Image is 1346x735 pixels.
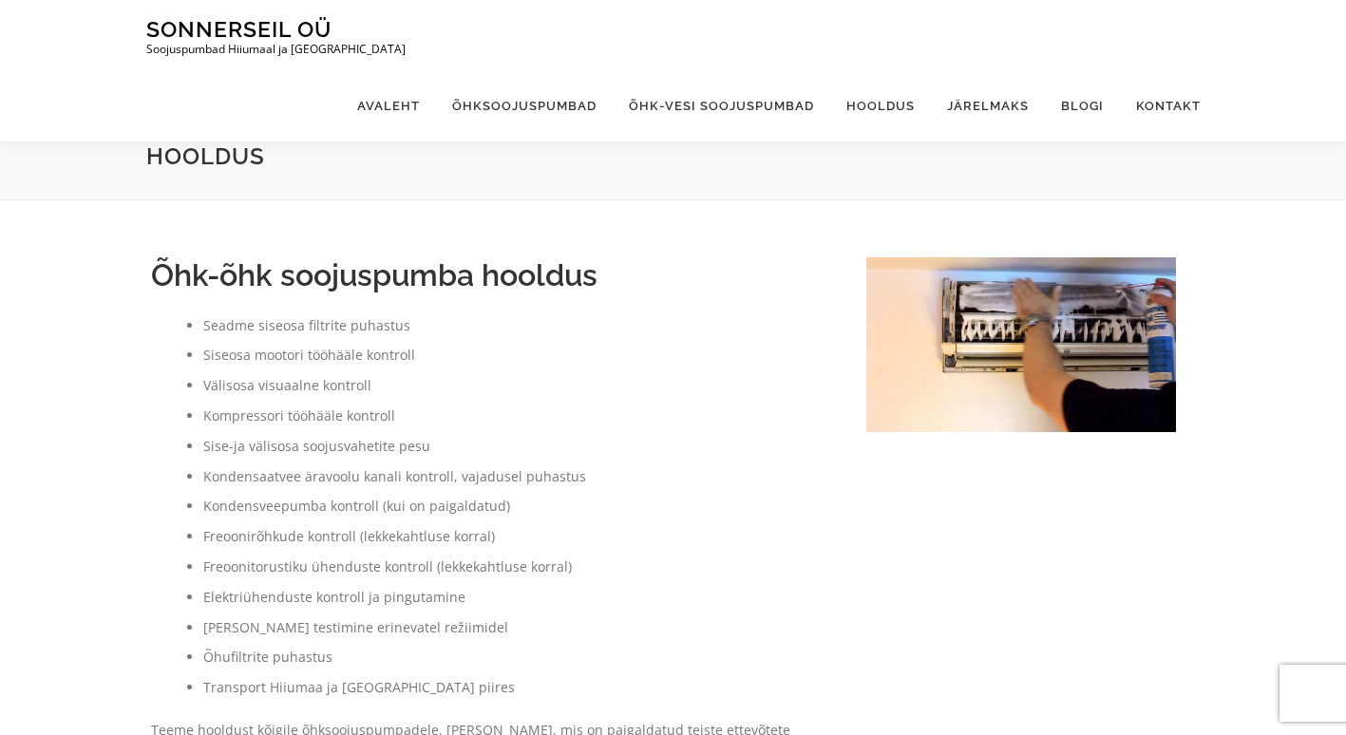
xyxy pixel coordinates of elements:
[1045,70,1120,141] a: Blogi
[203,314,828,337] li: Seadme siseosa filtrite puhastus
[151,257,828,293] h2: Õhk-õhk soojuspumba hooldus
[436,70,613,141] a: Õhksoojuspumbad
[931,70,1045,141] a: Järelmaks
[203,556,828,578] li: Freoonitorustiku ühenduste kontroll (lekkekahtluse korral)
[146,141,1201,171] h1: Hooldus
[341,70,436,141] a: Avaleht
[203,586,828,609] li: Elektriühenduste kontroll ja pingutamine
[830,70,931,141] a: Hooldus
[203,676,828,699] li: Transport Hiiumaa ja [GEOGRAPHIC_DATA] piires
[146,16,332,42] a: Sonnerseil OÜ
[203,495,828,518] li: Kondensveepumba kontroll (kui on paigaldatud)
[203,344,828,367] li: Siseosa mootori tööhääle kontroll
[203,646,828,669] li: Õhufiltrite puhastus
[203,465,828,488] li: Kondensaatvee äravoolu kanali kontroll, vajadusel puhastus
[203,525,828,548] li: Freoonirõhkude kontroll (lekkekahtluse korral)
[203,374,828,397] li: Välisosa visuaalne kontroll
[203,405,828,427] li: Kompressori tööhääle kontroll
[203,616,828,639] li: [PERSON_NAME] testimine erinevatel režiimidel
[146,43,406,56] p: Soojuspumbad Hiiumaal ja [GEOGRAPHIC_DATA]
[203,435,828,458] li: Sise-ja välisosa soojusvahetite pesu
[613,70,830,141] a: Õhk-vesi soojuspumbad
[866,257,1177,432] img: õhksoojuspumba hooldus
[1120,70,1201,141] a: Kontakt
